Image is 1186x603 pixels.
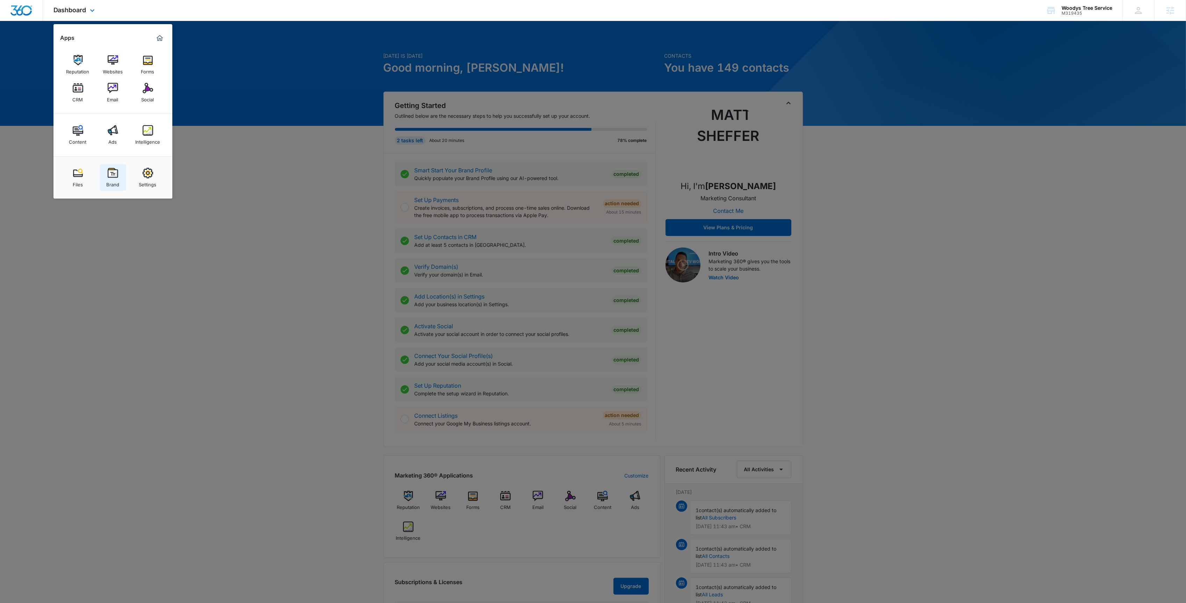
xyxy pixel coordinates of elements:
[141,65,154,74] div: Forms
[100,164,126,191] a: Brand
[69,136,87,145] div: Content
[65,122,91,148] a: Content
[142,93,154,102] div: Social
[135,79,161,106] a: Social
[100,79,126,106] a: Email
[135,136,160,145] div: Intelligence
[139,178,157,187] div: Settings
[135,51,161,78] a: Forms
[103,65,123,74] div: Websites
[109,136,117,145] div: Ads
[65,164,91,191] a: Files
[135,122,161,148] a: Intelligence
[53,6,86,14] span: Dashboard
[1062,11,1112,16] div: account id
[65,79,91,106] a: CRM
[154,33,165,44] a: Marketing 360® Dashboard
[65,51,91,78] a: Reputation
[106,178,119,187] div: Brand
[107,93,118,102] div: Email
[66,65,89,74] div: Reputation
[1062,5,1112,11] div: account name
[73,93,83,102] div: CRM
[135,164,161,191] a: Settings
[60,35,75,41] h2: Apps
[73,178,83,187] div: Files
[100,51,126,78] a: Websites
[100,122,126,148] a: Ads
